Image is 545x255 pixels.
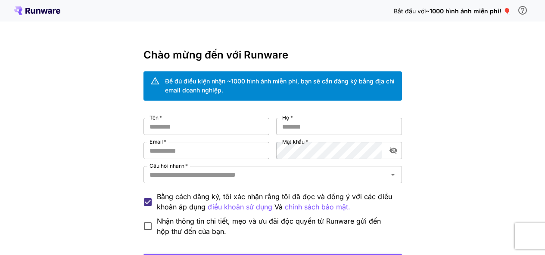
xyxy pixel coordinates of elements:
[285,203,350,211] font: chính sách bảo mật.
[282,138,305,145] font: Mật khẩu
[274,203,283,211] font: Và
[149,163,184,169] font: Câu hỏi nhanh
[386,143,401,158] button: bật/tắt hiển thị mật khẩu
[426,7,511,15] font: ~1000 hình ảnh miễn phí! 🎈
[143,49,288,61] font: Chào mừng đến với Runware
[208,202,272,212] button: Bằng cách đăng ký, tôi xác nhận rằng tôi đã đọc và đồng ý với các điều khoản áp dụng Và chính sác...
[514,2,531,19] button: Để đủ điều kiện nhận tín dụng miễn phí, bạn cần đăng ký bằng địa chỉ email doanh nghiệp và nhấp v...
[208,203,272,211] font: điều khoản sử dụng
[285,202,350,212] button: Bằng cách đăng ký, tôi xác nhận rằng tôi đã đọc và đồng ý với các điều khoản áp dụng điều khoản s...
[282,114,290,121] font: Họ
[149,138,163,145] font: Email
[157,217,381,236] font: Nhận thông tin chi tiết, mẹo và ưu đãi độc quyền từ Runware gửi đến hộp thư đến của bạn.
[394,7,426,15] font: Bắt đầu với
[157,192,392,211] font: Bằng cách đăng ký, tôi xác nhận rằng tôi đã đọc và đồng ý với các điều khoản áp dụng
[149,114,158,121] font: Tên
[165,77,395,94] font: Để đủ điều kiện nhận ~1000 hình ảnh miễn phí, bạn sẽ cần đăng ký bằng địa chỉ email doanh nghiệp.
[387,169,399,181] button: Mở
